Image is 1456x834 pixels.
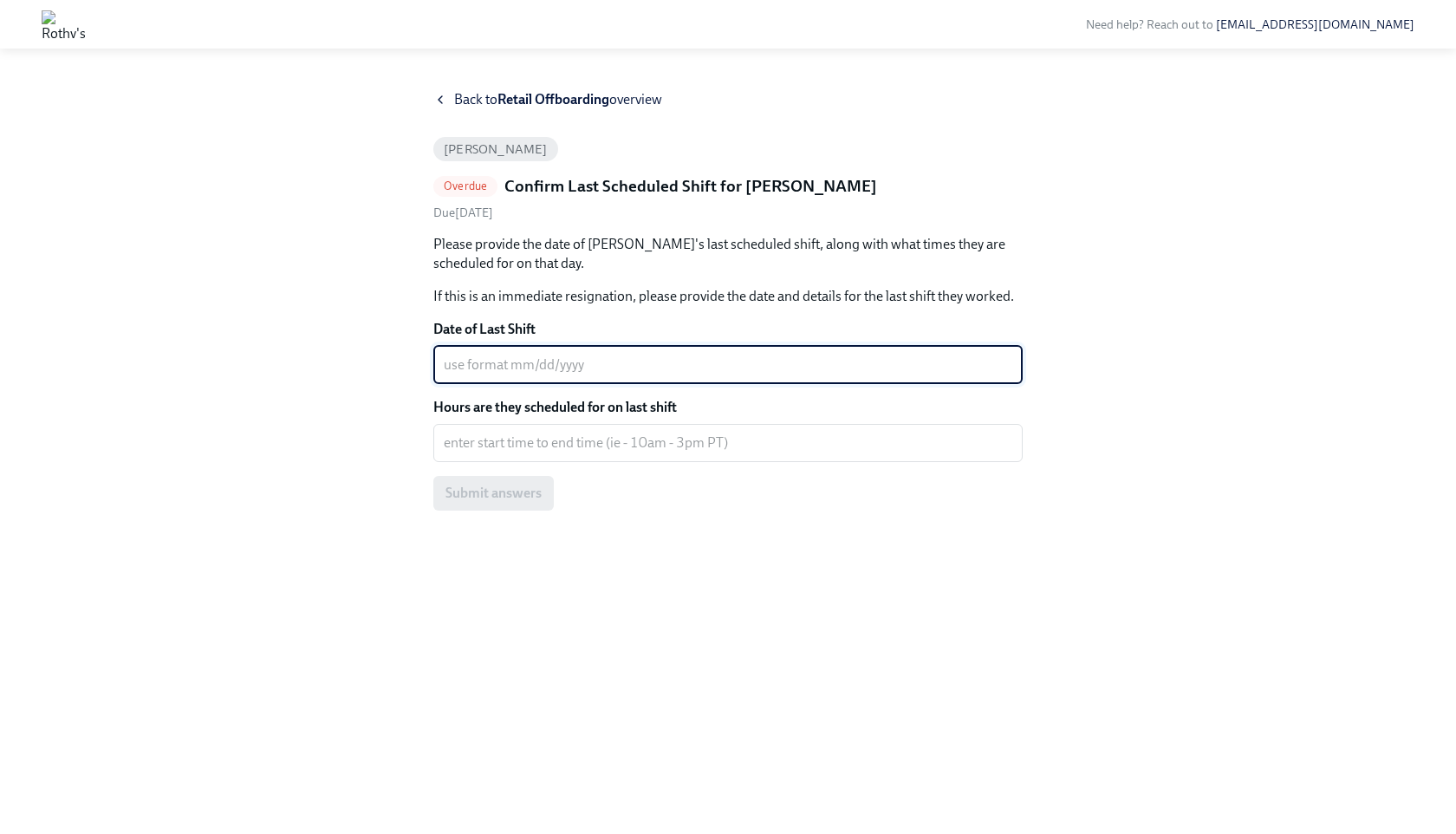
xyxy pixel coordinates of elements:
a: Back toRetail Offboardingoverview [433,90,1023,109]
span: Back to overview [454,90,662,109]
p: If this is an immediate resignation, please provide the date and details for the last shift they ... [433,287,1023,306]
span: Need help? Reach out to [1086,17,1414,32]
label: Date of Last Shift [433,320,1023,339]
h5: Confirm Last Scheduled Shift for [PERSON_NAME] [504,175,877,198]
strong: Retail Offboarding [497,91,609,108]
label: Hours are they scheduled for on last shift [433,398,1023,417]
span: Monday, July 28th 2025, 11:00 am [433,205,493,220]
img: Rothy's [42,10,86,38]
span: [PERSON_NAME] [433,143,558,156]
p: Please provide the date of [PERSON_NAME]'s last scheduled shift, along with what times they are s... [433,235,1023,273]
span: Overdue [433,179,497,192]
a: [EMAIL_ADDRESS][DOMAIN_NAME] [1216,17,1414,32]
